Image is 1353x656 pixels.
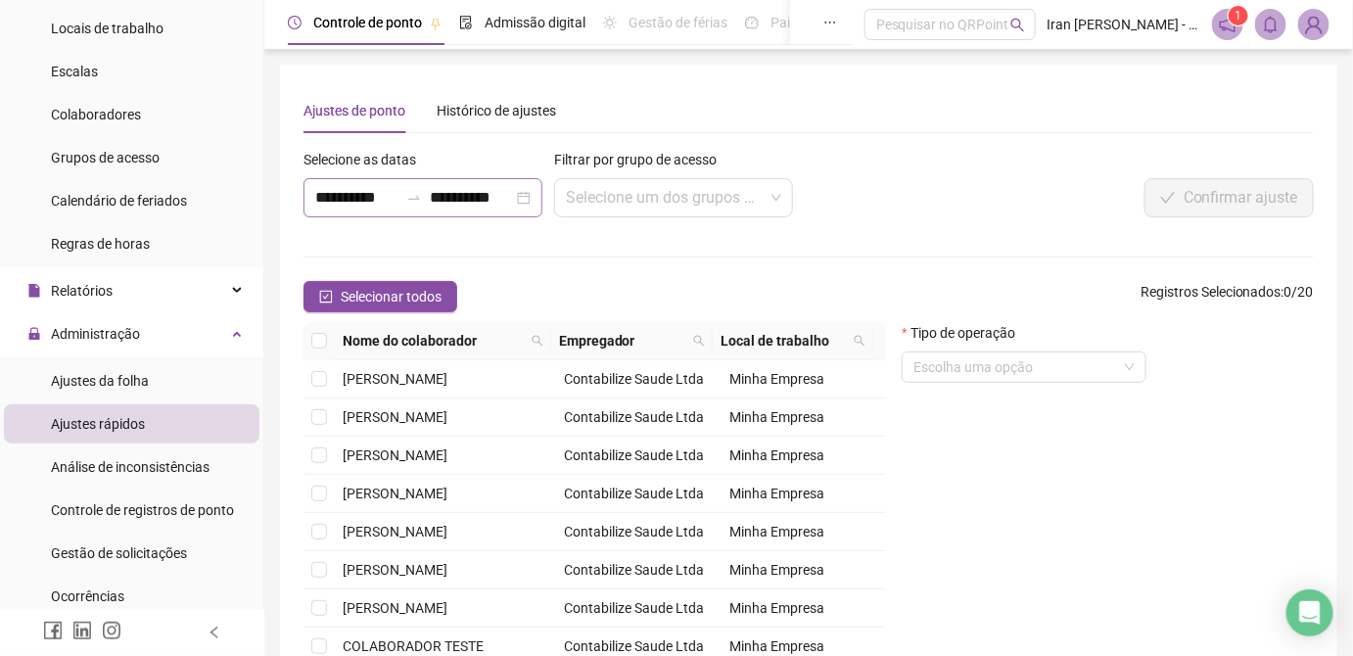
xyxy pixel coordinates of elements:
img: 88608 [1299,10,1329,39]
span: Contabilize Saude Ltda [564,600,704,616]
span: [PERSON_NAME] [343,524,447,539]
span: Administração [51,326,140,342]
sup: 1 [1229,6,1248,25]
span: Contabilize Saude Ltda [564,486,704,501]
span: [PERSON_NAME] [343,562,447,578]
span: Contabilize Saude Ltda [564,409,704,425]
span: left [208,626,221,639]
span: Minha Empresa [730,524,825,539]
span: Análise de inconsistências [51,459,210,475]
button: Confirmar ajuste [1144,178,1314,217]
span: swap-right [406,190,422,206]
label: Selecione as datas [303,149,429,170]
span: Escalas [51,64,98,79]
span: Ajustes rápidos [51,416,145,432]
span: Minha Empresa [730,409,825,425]
span: 1 [1236,9,1242,23]
span: Controle de registros de ponto [51,502,234,518]
span: search [689,326,709,355]
span: Gestão de solicitações [51,545,187,561]
span: [PERSON_NAME] [343,486,447,501]
span: Contabilize Saude Ltda [564,524,704,539]
span: [PERSON_NAME] [343,409,447,425]
span: Admissão digital [485,15,585,30]
label: Tipo de operação [902,322,1028,344]
span: Contabilize Saude Ltda [564,562,704,578]
span: [PERSON_NAME] [343,447,447,463]
span: Empregador [559,330,685,351]
span: sun [603,16,617,29]
span: clock-circle [288,16,302,29]
span: Selecionar todos [341,286,442,307]
span: Minha Empresa [730,371,825,387]
span: search [854,335,865,347]
label: Filtrar por grupo de acesso [554,149,729,170]
span: Local de trabalho [721,330,846,351]
span: Ajustes da folha [51,373,149,389]
span: Regras de horas [51,236,150,252]
span: Contabilize Saude Ltda [564,638,704,654]
span: search [532,335,543,347]
span: : 0 / 20 [1141,281,1314,312]
span: search [528,326,547,355]
span: ellipsis [823,16,837,29]
span: Ocorrências [51,588,124,604]
span: Colaboradores [51,107,141,122]
span: notification [1219,16,1236,33]
span: to [406,190,422,206]
span: file-done [459,16,473,29]
span: Gestão de férias [629,15,727,30]
span: dashboard [745,16,759,29]
span: facebook [43,621,63,640]
span: Calendário de feriados [51,193,187,209]
span: Registros Selecionados [1141,284,1282,300]
span: search [693,335,705,347]
span: linkedin [72,621,92,640]
span: [PERSON_NAME] [343,600,447,616]
span: lock [27,327,41,341]
span: Nome do colaborador [343,330,524,351]
span: Minha Empresa [730,486,825,501]
span: check-square [319,290,333,304]
div: Ajustes de ponto [303,100,405,121]
div: Histórico de ajustes [437,100,556,121]
span: COLABORADOR TESTE [343,638,484,654]
span: Minha Empresa [730,562,825,578]
span: Contabilize Saude Ltda [564,371,704,387]
span: Controle de ponto [313,15,422,30]
span: Grupos de acesso [51,150,160,165]
span: instagram [102,621,121,640]
span: [PERSON_NAME] [343,371,447,387]
button: Selecionar todos [303,281,457,312]
span: Minha Empresa [730,600,825,616]
span: search [850,326,869,355]
span: file [27,284,41,298]
span: Minha Empresa [730,447,825,463]
span: pushpin [430,18,442,29]
span: bell [1262,16,1280,33]
span: Relatórios [51,283,113,299]
span: search [1010,18,1025,32]
span: Painel do DP [770,15,847,30]
div: Open Intercom Messenger [1286,589,1333,636]
span: Locais de trabalho [51,21,163,36]
span: Contabilize Saude Ltda [564,447,704,463]
span: Iran [PERSON_NAME] - Contabilize Saude Ltda [1048,14,1200,35]
span: Minha Empresa [730,638,825,654]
